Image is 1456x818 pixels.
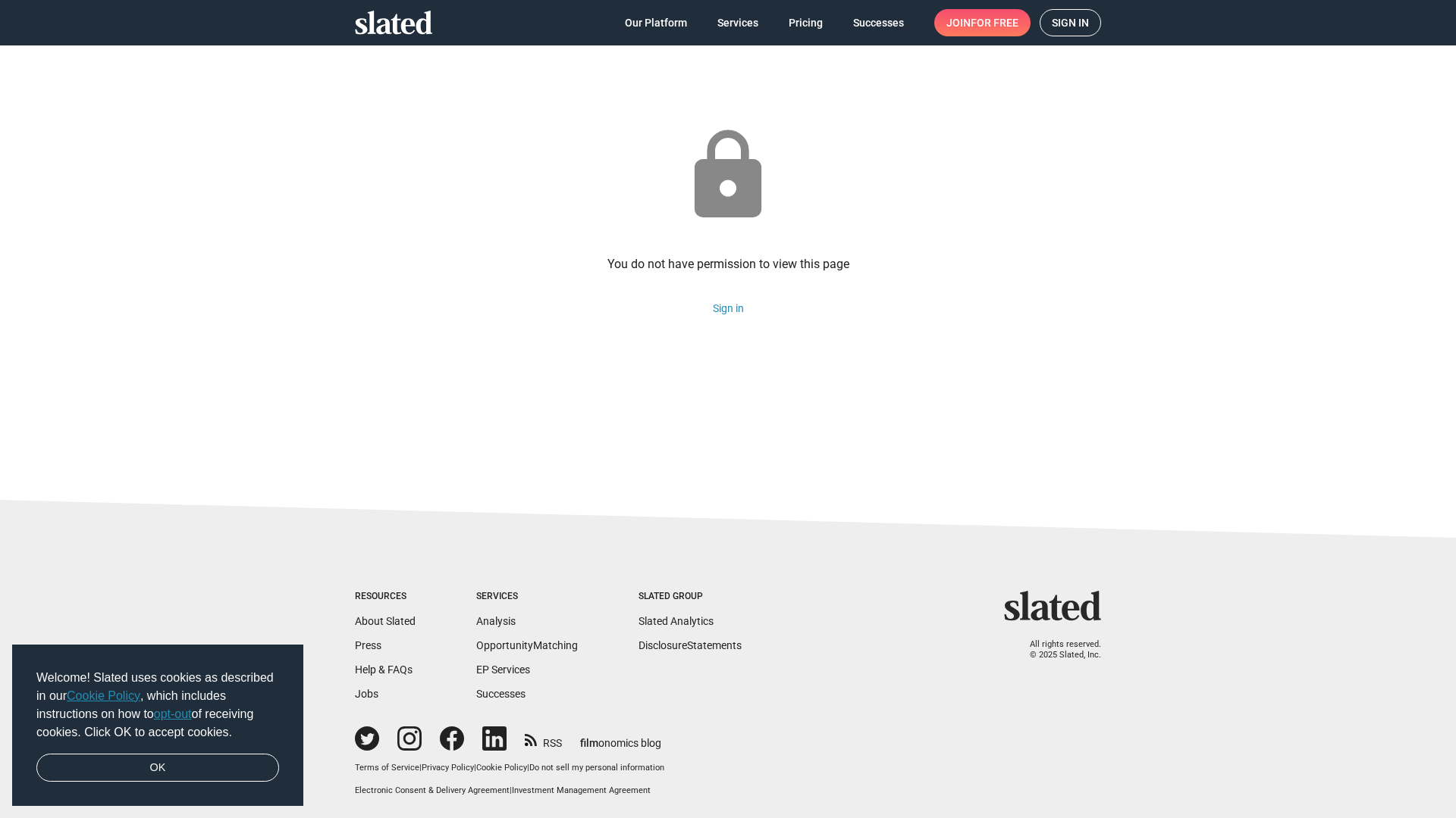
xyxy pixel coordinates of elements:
[355,663,413,676] a: Help & FAQs
[789,9,823,36] span: Pricing
[154,707,192,720] a: opt-out
[639,591,742,603] div: Slated Group
[476,663,530,676] a: EP Services
[67,689,140,702] a: Cookie Policy
[422,763,474,773] a: Privacy Policy
[476,763,527,773] a: Cookie Policy
[355,639,381,651] a: Press
[713,302,744,314] a: Sign in
[1040,9,1101,36] a: Sign in
[476,591,578,603] div: Services
[529,763,664,774] button: Do not sell my personal information
[777,9,835,36] a: Pricing
[934,9,1031,36] a: Joinfor free
[355,688,378,700] a: Jobs
[607,256,849,272] div: You do not have permission to view this page
[355,591,416,603] div: Resources
[476,615,516,627] a: Analysis
[717,9,758,36] span: Services
[512,785,651,795] a: Investment Management Agreement
[853,9,904,36] span: Successes
[841,9,916,36] a: Successes
[678,126,778,226] mat-icon: lock
[510,785,512,795] span: |
[705,9,770,36] a: Services
[1052,10,1089,36] span: Sign in
[580,724,661,751] a: filmonomics blog
[36,669,279,742] span: Welcome! Slated uses cookies as described in our , which includes instructions on how to of recei...
[474,763,476,773] span: |
[525,727,562,751] a: RSS
[946,9,1018,36] span: Join
[419,763,422,773] span: |
[476,688,526,700] a: Successes
[36,754,279,782] a: dismiss cookie message
[527,763,529,773] span: |
[613,9,699,36] a: Our Platform
[625,9,687,36] span: Our Platform
[580,737,598,749] span: film
[355,785,510,795] a: Electronic Consent & Delivery Agreement
[1014,639,1101,661] p: All rights reserved. © 2025 Slated, Inc.
[476,639,578,651] a: OpportunityMatching
[639,639,742,651] a: DisclosureStatements
[355,763,419,773] a: Terms of Service
[971,9,1018,36] span: for free
[355,615,416,627] a: About Slated
[639,615,714,627] a: Slated Analytics
[12,645,303,807] div: cookieconsent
